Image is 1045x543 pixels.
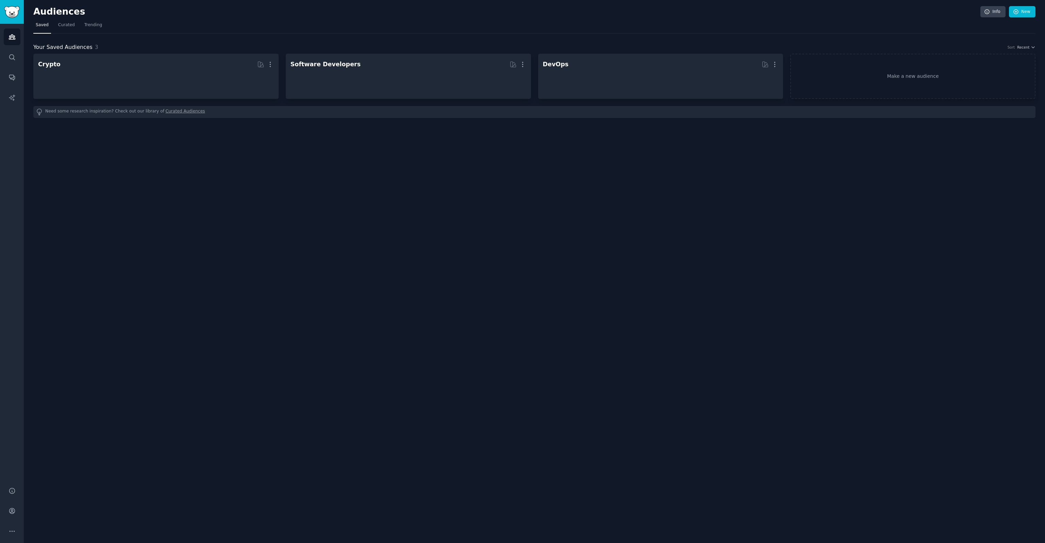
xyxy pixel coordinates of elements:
[543,60,569,69] div: DevOps
[166,108,205,116] a: Curated Audiences
[33,6,980,17] h2: Audiences
[33,106,1035,118] div: Need some research inspiration? Check out our library of
[1008,45,1015,50] div: Sort
[4,6,20,18] img: GummySearch logo
[1009,6,1035,18] a: New
[33,54,279,99] a: Crypto
[538,54,783,99] a: DevOps
[56,20,77,34] a: Curated
[36,22,49,28] span: Saved
[291,60,361,69] div: Software Developers
[1017,45,1035,50] button: Recent
[1017,45,1029,50] span: Recent
[790,54,1035,99] a: Make a new audience
[95,44,98,50] span: 3
[84,22,102,28] span: Trending
[58,22,75,28] span: Curated
[82,20,104,34] a: Trending
[33,20,51,34] a: Saved
[286,54,531,99] a: Software Developers
[33,43,93,52] span: Your Saved Audiences
[980,6,1006,18] a: Info
[38,60,61,69] div: Crypto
